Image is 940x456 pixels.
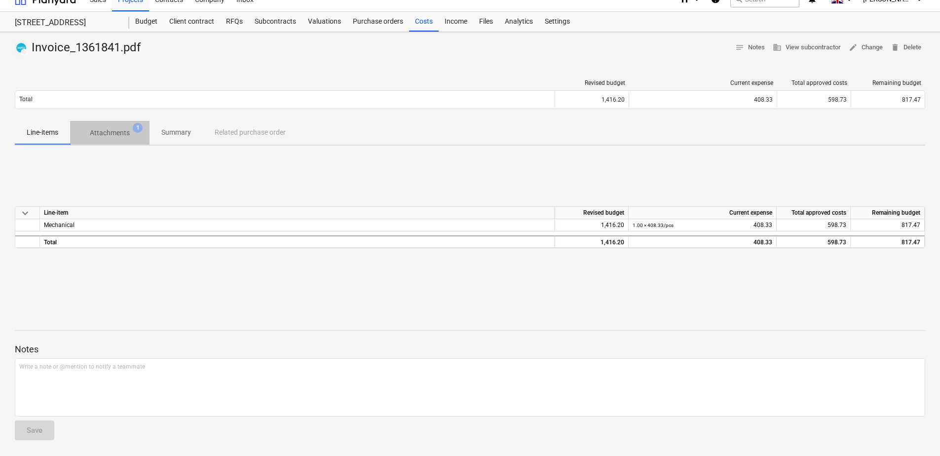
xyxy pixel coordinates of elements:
[777,207,851,219] div: Total approved costs
[769,40,845,55] button: View subcontractor
[777,235,851,248] div: 598.73
[773,43,782,52] span: business
[539,12,576,32] a: Settings
[15,343,925,355] p: Notes
[409,12,439,32] a: Costs
[347,12,409,32] a: Purchase orders
[249,12,302,32] a: Subcontracts
[851,235,925,248] div: 817.47
[633,79,773,86] div: Current expense
[302,12,347,32] a: Valuations
[40,207,555,219] div: Line-item
[773,42,841,53] span: View subcontractor
[44,222,75,228] span: Mechanical
[891,42,921,53] span: Delete
[161,127,191,138] p: Summary
[15,40,145,56] div: Invoice_1361841.pdf
[19,207,31,219] span: keyboard_arrow_down
[27,127,58,138] p: Line-items
[40,235,555,248] div: Total
[851,207,925,219] div: Remaining budget
[473,12,499,32] a: Files
[555,235,629,248] div: 1,416.20
[633,96,773,103] div: 408.33
[902,222,920,228] span: 817.47
[129,12,163,32] a: Budget
[827,222,846,228] span: 598.73
[849,42,883,53] span: Change
[777,92,851,108] div: 598.73
[633,219,772,231] div: 408.33
[133,123,143,133] span: 1
[499,12,539,32] a: Analytics
[90,128,130,138] p: Attachments
[559,79,625,86] div: Revised budget
[220,12,249,32] a: RFQs
[163,12,220,32] a: Client contract
[902,96,921,103] span: 817.47
[19,95,33,104] p: Total
[891,43,900,52] span: delete
[629,207,777,219] div: Current expense
[555,207,629,219] div: Revised budget
[633,236,772,249] div: 408.33
[855,79,921,86] div: Remaining budget
[16,43,26,53] img: xero.svg
[439,12,473,32] a: Income
[849,43,858,52] span: edit
[555,92,629,108] div: 1,416.20
[15,18,117,28] div: [STREET_ADDRESS]
[735,43,744,52] span: notes
[735,42,765,53] span: Notes
[731,40,769,55] button: Notes
[15,40,28,56] div: Invoice has been synced with Xero and its status is currently DRAFT
[891,409,940,456] iframe: Chat Widget
[845,40,887,55] button: Change
[633,223,674,228] small: 1.00 × 408.33 / pcs
[887,40,925,55] button: Delete
[555,219,629,231] div: 1,416.20
[781,79,847,86] div: Total approved costs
